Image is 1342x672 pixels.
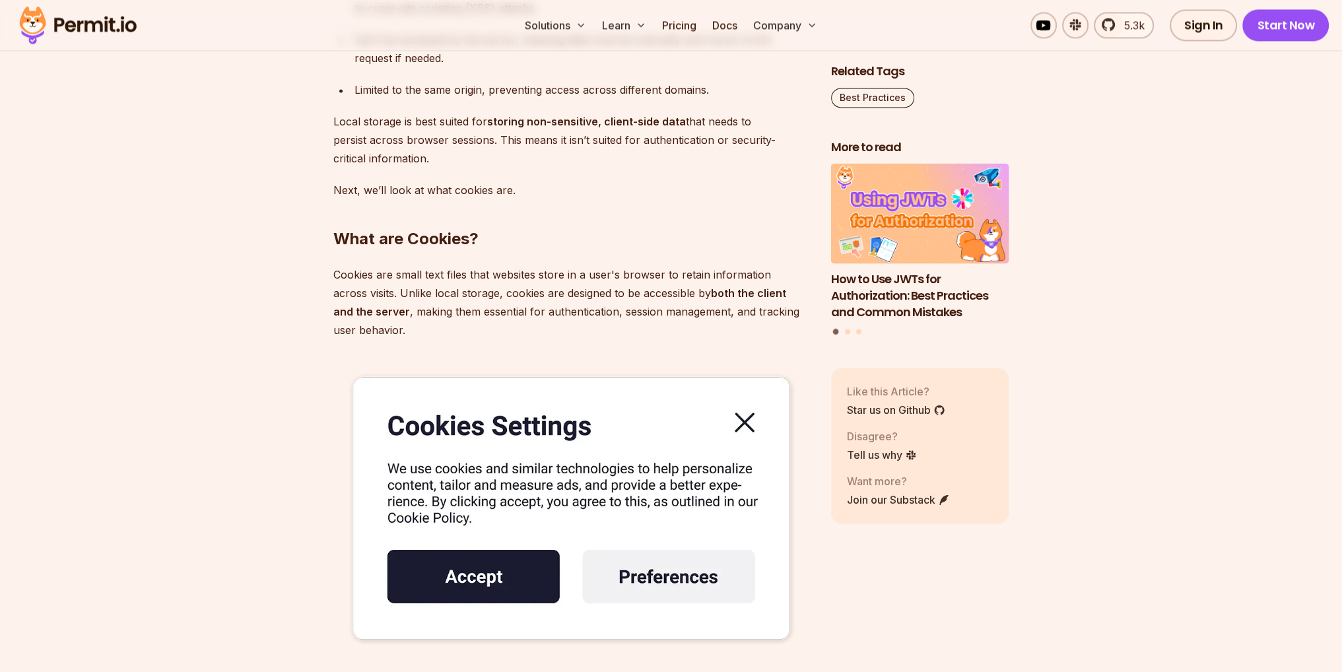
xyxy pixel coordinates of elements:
[707,12,743,38] a: Docs
[333,360,810,658] img: image.png
[831,88,914,108] a: Best Practices
[1094,12,1154,38] a: 5.3k
[831,139,1009,156] h2: More to read
[1242,9,1329,41] a: Start Now
[748,12,822,38] button: Company
[847,447,917,463] a: Tell us why
[845,329,850,334] button: Go to slide 2
[831,164,1009,321] a: How to Use JWTs for Authorization: Best Practices and Common MistakesHow to Use JWTs for Authoriz...
[847,384,945,399] p: Like this Article?
[833,329,839,335] button: Go to slide 1
[831,164,1009,337] div: Posts
[847,492,950,508] a: Join our Substack
[657,12,702,38] a: Pricing
[831,271,1009,320] h3: How to Use JWTs for Authorization: Best Practices and Common Mistakes
[831,164,1009,321] li: 1 of 3
[1170,9,1238,41] a: Sign In
[333,265,810,339] p: Cookies are small text files that websites store in a user's browser to retain information across...
[847,473,950,489] p: Want more?
[1116,17,1145,33] span: 5.3k
[333,176,810,250] h2: What are Cookies?
[13,3,143,48] img: Permit logo
[856,329,861,334] button: Go to slide 3
[847,428,917,444] p: Disagree?
[831,164,1009,264] img: How to Use JWTs for Authorization: Best Practices and Common Mistakes
[487,115,686,128] strong: storing non-sensitive, client-side data
[333,112,810,168] p: Local storage is best suited for that needs to persist across browser sessions. This means it isn...
[847,402,945,418] a: Star us on Github
[831,63,1009,80] h2: Related Tags
[520,12,591,38] button: Solutions
[333,181,810,199] p: Next, we’ll look at what cookies are.
[597,12,652,38] button: Learn
[354,81,810,99] div: Limited to the same origin, preventing access across different domains.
